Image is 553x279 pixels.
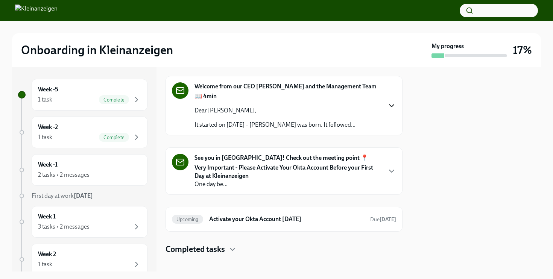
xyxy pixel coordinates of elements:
[194,106,355,115] p: Dear [PERSON_NAME],
[38,123,58,131] h6: Week -2
[370,216,396,223] span: Due
[194,82,377,91] strong: Welcome from our CEO [PERSON_NAME] and the Management Team
[38,212,56,221] h6: Week 1
[194,121,355,129] p: It started on [DATE] – [PERSON_NAME] was born. It followed...
[38,223,90,231] div: 3 tasks • 2 messages
[194,164,373,179] strong: Very Important - Please Activate Your Okta Account Before your First Day at Kleinanzeigen
[166,244,225,255] h4: Completed tasks
[370,216,396,223] span: November 3rd, 2025 09:00
[38,250,56,258] h6: Week 2
[166,244,403,255] div: Completed tasks
[38,85,58,94] h6: Week -5
[38,161,58,169] h6: Week -1
[99,135,129,140] span: Complete
[21,42,173,58] h2: Onboarding in Kleinanzeigen
[99,97,129,103] span: Complete
[18,154,147,186] a: Week -12 tasks • 2 messages
[38,96,52,104] div: 1 task
[194,154,368,162] strong: See you in [GEOGRAPHIC_DATA]! Check out the meeting point 📍
[172,217,203,222] span: Upcoming
[38,171,90,179] div: 2 tasks • 2 messages
[18,192,147,200] a: First day at work[DATE]
[38,133,52,141] div: 1 task
[194,164,381,188] p: One day be...
[32,192,93,199] span: First day at work
[194,92,217,100] strong: 📖 4min
[209,215,364,223] h6: Activate your Okta Account [DATE]
[18,117,147,148] a: Week -21 taskComplete
[15,5,58,17] img: Kleinanzeigen
[38,260,52,268] div: 1 task
[380,216,396,223] strong: [DATE]
[74,192,93,199] strong: [DATE]
[172,213,396,225] a: UpcomingActivate your Okta Account [DATE]Due[DATE]
[18,79,147,111] a: Week -51 taskComplete
[431,42,464,50] strong: My progress
[513,43,532,57] h3: 17%
[18,244,147,275] a: Week 21 task
[18,206,147,238] a: Week 13 tasks • 2 messages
